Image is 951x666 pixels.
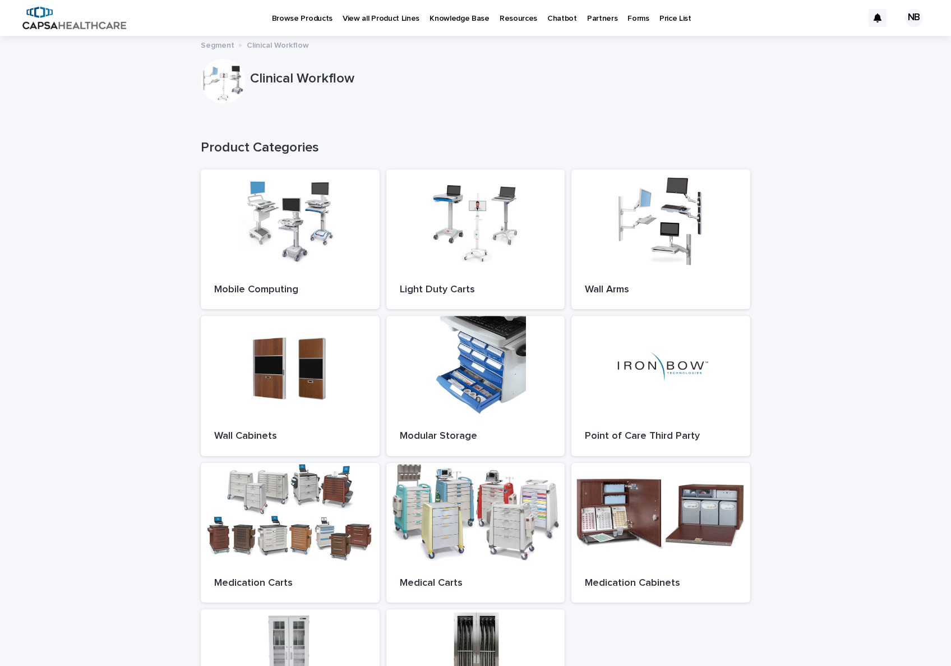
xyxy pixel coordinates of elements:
[214,284,366,296] p: Mobile Computing
[571,316,750,456] a: Point of Care Third Party
[250,71,746,87] p: Clinical Workflow
[386,169,565,310] a: Light Duty Carts
[386,463,565,603] a: Medical Carts
[247,38,309,50] p: Clinical Workflow
[571,463,750,603] a: Medication Cabinets
[571,169,750,310] a: Wall Arms
[400,577,552,590] p: Medical Carts
[400,284,552,296] p: Light Duty Carts
[386,316,565,456] a: Modular Storage
[585,284,737,296] p: Wall Arms
[214,577,366,590] p: Medication Carts
[201,38,234,50] p: Segment
[201,316,380,456] a: Wall Cabinets
[214,430,366,443] p: Wall Cabinets
[201,140,750,156] h1: Product Categories
[585,430,737,443] p: Point of Care Third Party
[905,9,923,27] div: NB
[201,169,380,310] a: Mobile Computing
[400,430,552,443] p: Modular Storage
[585,577,737,590] p: Medication Cabinets
[22,7,126,29] img: B5p4sRfuTuC72oLToeu7
[201,463,380,603] a: Medication Carts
